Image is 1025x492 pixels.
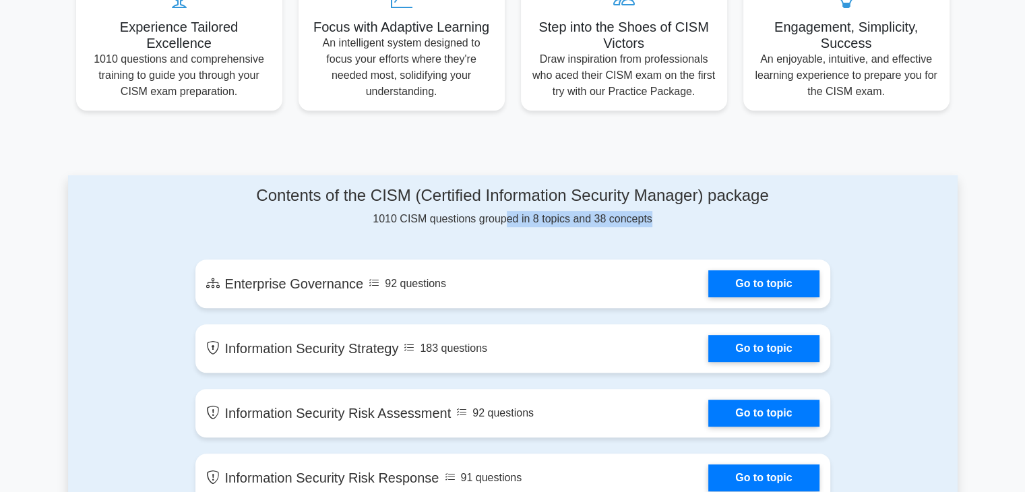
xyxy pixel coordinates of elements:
[754,19,939,51] h5: Engagement, Simplicity, Success
[309,35,494,100] p: An intelligent system designed to focus your efforts where they're needed most, solidifying your ...
[87,19,272,51] h5: Experience Tailored Excellence
[532,19,716,51] h5: Step into the Shoes of CISM Victors
[708,335,819,362] a: Go to topic
[87,51,272,100] p: 1010 questions and comprehensive training to guide you through your CISM exam preparation.
[532,51,716,100] p: Draw inspiration from professionals who aced their CISM exam on the first try with our Practice P...
[708,400,819,427] a: Go to topic
[754,51,939,100] p: An enjoyable, intuitive, and effective learning experience to prepare you for the CISM exam.
[708,464,819,491] a: Go to topic
[195,186,830,206] h4: Contents of the CISM (Certified Information Security Manager) package
[195,186,830,227] div: 1010 CISM questions grouped in 8 topics and 38 concepts
[708,270,819,297] a: Go to topic
[309,19,494,35] h5: Focus with Adaptive Learning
